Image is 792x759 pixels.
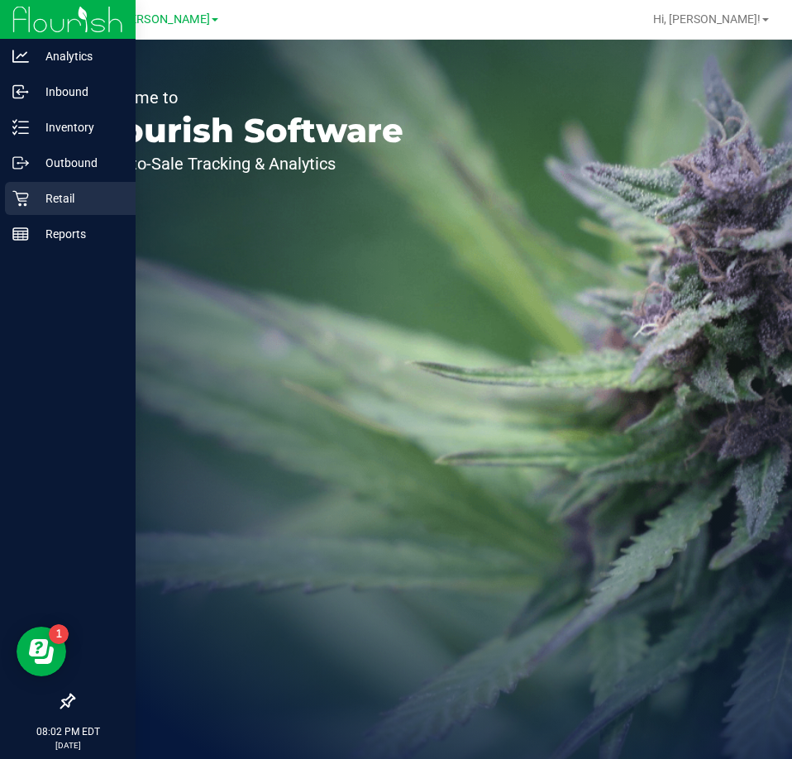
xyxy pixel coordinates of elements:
[29,224,128,244] p: Reports
[29,117,128,137] p: Inventory
[89,89,403,106] p: Welcome to
[29,153,128,173] p: Outbound
[29,46,128,66] p: Analytics
[12,226,29,242] inline-svg: Reports
[29,189,128,208] p: Retail
[12,84,29,100] inline-svg: Inbound
[12,190,29,207] inline-svg: Retail
[653,12,761,26] span: Hi, [PERSON_NAME]!
[12,155,29,171] inline-svg: Outbound
[89,114,403,147] p: Flourish Software
[17,627,66,676] iframe: Resource center
[7,739,128,752] p: [DATE]
[7,724,128,739] p: 08:02 PM EDT
[119,12,210,26] span: [PERSON_NAME]
[89,155,403,172] p: Seed-to-Sale Tracking & Analytics
[49,624,69,644] iframe: Resource center unread badge
[12,48,29,64] inline-svg: Analytics
[29,82,128,102] p: Inbound
[12,119,29,136] inline-svg: Inventory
